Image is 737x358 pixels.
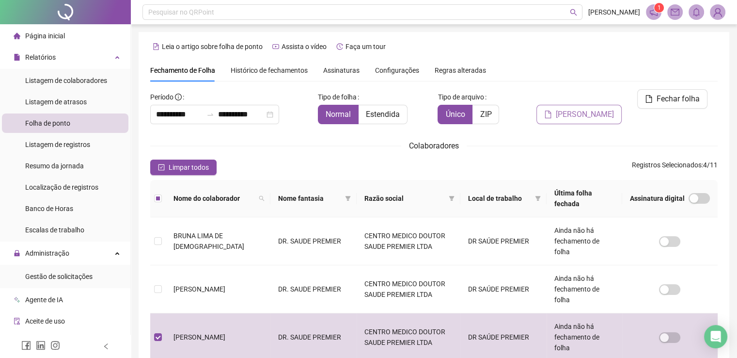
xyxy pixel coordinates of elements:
span: Fechamento de Folha [150,66,215,74]
span: Ainda não há fechamento de folha [554,275,599,304]
span: search [259,195,265,201]
span: Normal [326,110,351,119]
td: DR SAÚDE PREMIER [460,265,547,313]
span: Ainda não há fechamento de folha [554,227,599,256]
span: filter [535,195,541,201]
span: [PERSON_NAME] [173,333,225,341]
span: bell [692,8,701,16]
span: filter [449,195,455,201]
span: linkedin [36,341,46,350]
span: Folha de ponto [25,119,70,127]
span: [PERSON_NAME] [556,109,614,120]
span: Resumo da jornada [25,162,84,170]
span: Assinatura digital [630,193,685,204]
span: notification [649,8,658,16]
span: Listagem de atrasos [25,98,87,106]
span: Regras alteradas [435,67,486,74]
span: search [257,191,267,206]
span: youtube [272,43,279,50]
span: filter [447,191,456,206]
span: Localização de registros [25,183,98,191]
span: audit [14,318,20,325]
span: home [14,33,20,39]
span: Escalas de trabalho [25,226,84,234]
span: Razão social [364,193,445,204]
span: file-text [153,43,159,50]
span: info-circle [175,94,182,100]
span: history [336,43,343,50]
th: Última folha fechada [547,180,622,217]
span: Local de trabalho [468,193,531,204]
span: Período [150,93,173,101]
span: filter [533,191,543,206]
span: Administração [25,249,69,257]
span: Agente de IA [25,296,63,304]
div: Open Intercom Messenger [704,325,727,348]
span: [PERSON_NAME] [588,7,640,17]
span: Listagem de registros [25,141,90,148]
span: Fechar folha [657,93,700,105]
span: Configurações [375,67,419,74]
span: Nome do colaborador [173,193,255,204]
span: BRUNA LIMA DE [DEMOGRAPHIC_DATA] [173,232,244,250]
span: Nome fantasia [278,193,341,204]
span: file [645,95,653,103]
td: DR. SAUDE PREMIER [270,217,357,265]
span: [PERSON_NAME] [173,285,225,293]
span: : 4 / 11 [632,160,718,175]
span: facebook [21,341,31,350]
span: to [206,111,214,118]
span: Colaboradores [409,141,459,150]
span: Gestão de solicitações [25,273,93,280]
span: ZIP [480,110,491,119]
span: Aceite de uso [25,317,65,325]
span: file [544,111,552,118]
span: Tipo de folha [318,92,357,102]
td: CENTRO MEDICO DOUTOR SAUDE PREMIER LTDA [357,265,460,313]
span: Limpar todos [169,162,209,173]
span: Ainda não há fechamento de folha [554,323,599,352]
td: DR SAÚDE PREMIER [460,217,547,265]
td: DR. SAUDE PREMIER [270,265,357,313]
span: left [103,343,110,350]
span: swap-right [206,111,214,118]
span: 1 [658,4,661,11]
span: filter [343,191,353,206]
span: mail [671,8,679,16]
span: Listagem de colaboradores [25,77,107,84]
span: filter [345,195,351,201]
button: [PERSON_NAME] [536,105,622,124]
span: Histórico de fechamentos [231,66,308,74]
span: check-square [158,164,165,171]
span: Registros Selecionados [632,161,702,169]
span: Assista o vídeo [282,43,327,50]
span: Estendida [366,110,400,119]
span: Assinaturas [323,67,360,74]
span: search [570,9,577,16]
span: Faça um tour [345,43,386,50]
span: Único [445,110,465,119]
span: file [14,54,20,61]
span: Banco de Horas [25,205,73,212]
span: lock [14,250,20,257]
span: Tipo de arquivo [438,92,484,102]
span: Página inicial [25,32,65,40]
img: 72294 [710,5,725,19]
button: Limpar todos [150,160,217,175]
span: instagram [50,341,60,350]
span: Leia o artigo sobre folha de ponto [162,43,263,50]
button: Fechar folha [637,89,707,109]
sup: 1 [654,3,664,13]
td: CENTRO MEDICO DOUTOR SAUDE PREMIER LTDA [357,217,460,265]
span: Relatórios [25,53,56,61]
